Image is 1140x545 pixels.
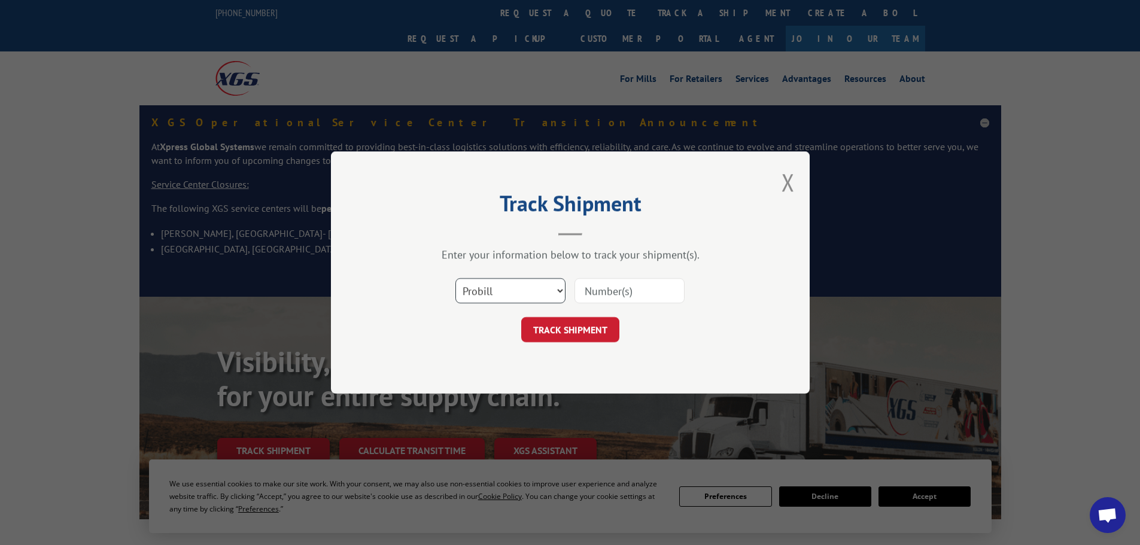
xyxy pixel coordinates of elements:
[782,166,795,198] button: Close modal
[391,248,750,261] div: Enter your information below to track your shipment(s).
[574,278,685,303] input: Number(s)
[391,195,750,218] h2: Track Shipment
[521,317,619,342] button: TRACK SHIPMENT
[1090,497,1126,533] a: Open chat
